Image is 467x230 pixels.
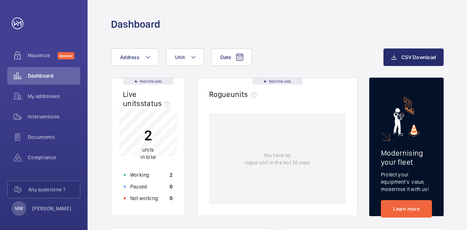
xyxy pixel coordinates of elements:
span: Discover [58,52,74,59]
h1: Dashboard [111,17,160,31]
span: units [142,147,154,153]
p: 0 [170,183,173,190]
span: status [140,99,174,108]
button: Address [111,48,159,66]
button: CSV Download [383,48,444,66]
span: Unit [175,54,185,60]
span: Date [220,54,231,60]
div: Real time data [252,78,302,85]
span: Maximize [28,52,58,59]
p: MW [15,205,23,212]
p: in total [140,146,156,161]
p: Not working [130,195,158,202]
span: My addresses [28,93,80,100]
a: Learn more [381,200,432,218]
button: Unit [166,48,204,66]
h2: Modernising your fleet [381,148,432,167]
span: units [231,90,260,99]
span: Dashboard [28,72,80,79]
p: [PERSON_NAME] [32,205,72,212]
button: Date [211,48,252,66]
p: Working [130,171,149,179]
span: Documents [28,133,80,141]
h2: Live units [123,90,173,108]
div: Real time data [123,78,173,85]
h2: Rogue [209,90,259,99]
p: 2 [140,126,156,144]
p: You have no rogue unit in the last 30 days [244,152,310,166]
span: Compliance [28,154,80,161]
img: marketing-card.svg [393,97,420,137]
p: Protect your equipment's value, modernise it with us! [381,171,432,193]
span: Interventions [28,113,80,120]
p: 2 [170,171,173,179]
p: Paused [130,183,147,190]
span: CSV Download [401,54,436,60]
span: Any questions ? [28,186,80,193]
span: Address [120,54,139,60]
p: 0 [170,195,173,202]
